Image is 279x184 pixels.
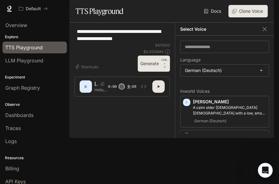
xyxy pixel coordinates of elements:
span: 0:00 [108,83,117,90]
button: Inspect [137,80,150,93]
p: CTRL + [161,58,168,65]
p: $ 0.000640 [143,49,164,54]
p: Hello, world! What a wonderful day to be a text-to-speech model! [94,87,108,92]
p: [PERSON_NAME] [193,99,267,105]
p: ⏎ [161,58,168,69]
p: Inworld Voices [180,89,269,93]
button: Clone Voice [229,5,268,17]
div: D [81,82,91,92]
p: A calm older German female with a low, smoky voice [193,105,267,116]
button: Download audio [123,80,135,93]
button: All workspaces [16,2,50,15]
button: Shortcuts [74,62,101,72]
p: Language [180,58,201,62]
p: [PERSON_NAME] [193,133,267,139]
p: Default [26,6,41,11]
p: [PERSON_NAME] [94,81,98,87]
a: Docs [203,5,224,17]
button: Copy Voice ID [98,82,107,86]
h1: TTS Playground [76,5,124,17]
iframe: Intercom live chat [258,163,273,178]
div: German (Deutsch) [181,65,269,76]
p: 64 / 1000 [155,43,170,48]
span: German (Deutsch) [193,117,228,125]
button: GenerateCTRL +⏎ [138,56,170,72]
